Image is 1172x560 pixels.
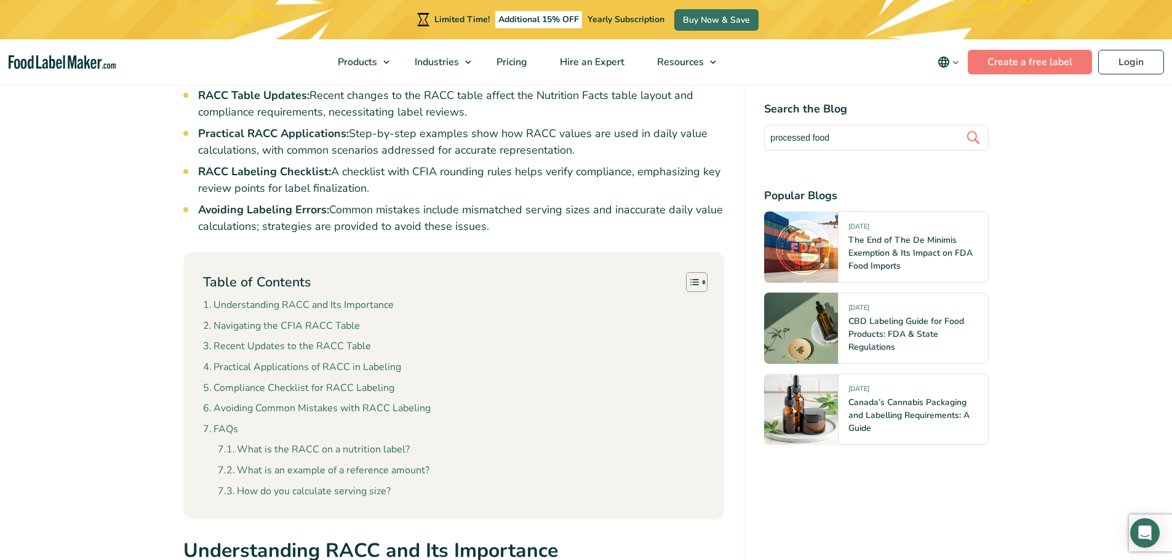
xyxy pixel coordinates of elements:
[203,318,360,334] a: Navigating the CFIA RACC Table
[434,14,490,25] span: Limited Time!
[203,422,238,438] a: FAQs
[848,384,869,398] span: [DATE]
[848,396,970,434] a: Canada’s Cannabis Packaging and Labelling Requirements: A Guide
[764,125,989,151] input: Search articles...
[218,442,410,458] a: What is the RACC on a nutrition label?
[848,303,869,317] span: [DATE]
[203,401,431,417] a: Avoiding Common Mistakes with RACC Labeling
[198,164,331,179] strong: RACC Labeling Checklist:
[334,55,378,69] span: Products
[588,14,664,25] span: Yearly Subscription
[203,273,311,292] p: Table of Contents
[203,381,394,396] a: Compliance Checklist for RACC Labeling
[198,164,725,197] li: A checklist with CFIA rounding rules helps verify compliance, emphasizing key review points for l...
[968,50,1092,74] a: Create a free label
[1130,518,1160,548] div: Open Intercom Messenger
[493,55,528,69] span: Pricing
[203,360,401,376] a: Practical Applications of RACC in Labeling
[322,39,396,85] a: Products
[848,222,869,236] span: [DATE]
[556,55,626,69] span: Hire an Expert
[399,39,477,85] a: Industries
[198,126,349,141] strong: Practical RACC Applications:
[848,315,964,353] a: CBD Labeling Guide for Food Products: FDA & State Regulations
[218,463,429,479] a: What is an example of a reference amount?
[674,9,759,31] a: Buy Now & Save
[198,88,309,103] strong: RACC Table Updates:
[764,187,989,204] h4: Popular Blogs
[218,484,391,500] a: How do you calculate serving size?
[495,11,582,28] span: Additional 15% OFF
[1098,50,1164,74] a: Login
[677,272,704,293] a: Toggle Table of Content
[203,298,394,314] a: Understanding RACC and Its Importance
[198,125,725,159] li: Step-by-step examples show how RACC values are used in daily value calculations, with common scen...
[480,39,541,85] a: Pricing
[411,55,460,69] span: Industries
[203,339,371,355] a: Recent Updates to the RACC Table
[764,101,989,117] h4: Search the Blog
[653,55,705,69] span: Resources
[544,39,638,85] a: Hire an Expert
[198,202,725,235] li: Common mistakes include mismatched serving sizes and inaccurate daily value calculations; strateg...
[848,234,973,272] a: The End of The De Minimis Exemption & Its Impact on FDA Food Imports
[198,87,725,120] li: Recent changes to the RACC table affect the Nutrition Facts table layout and compliance requireme...
[198,202,329,217] strong: Avoiding Labeling Errors:
[641,39,722,85] a: Resources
